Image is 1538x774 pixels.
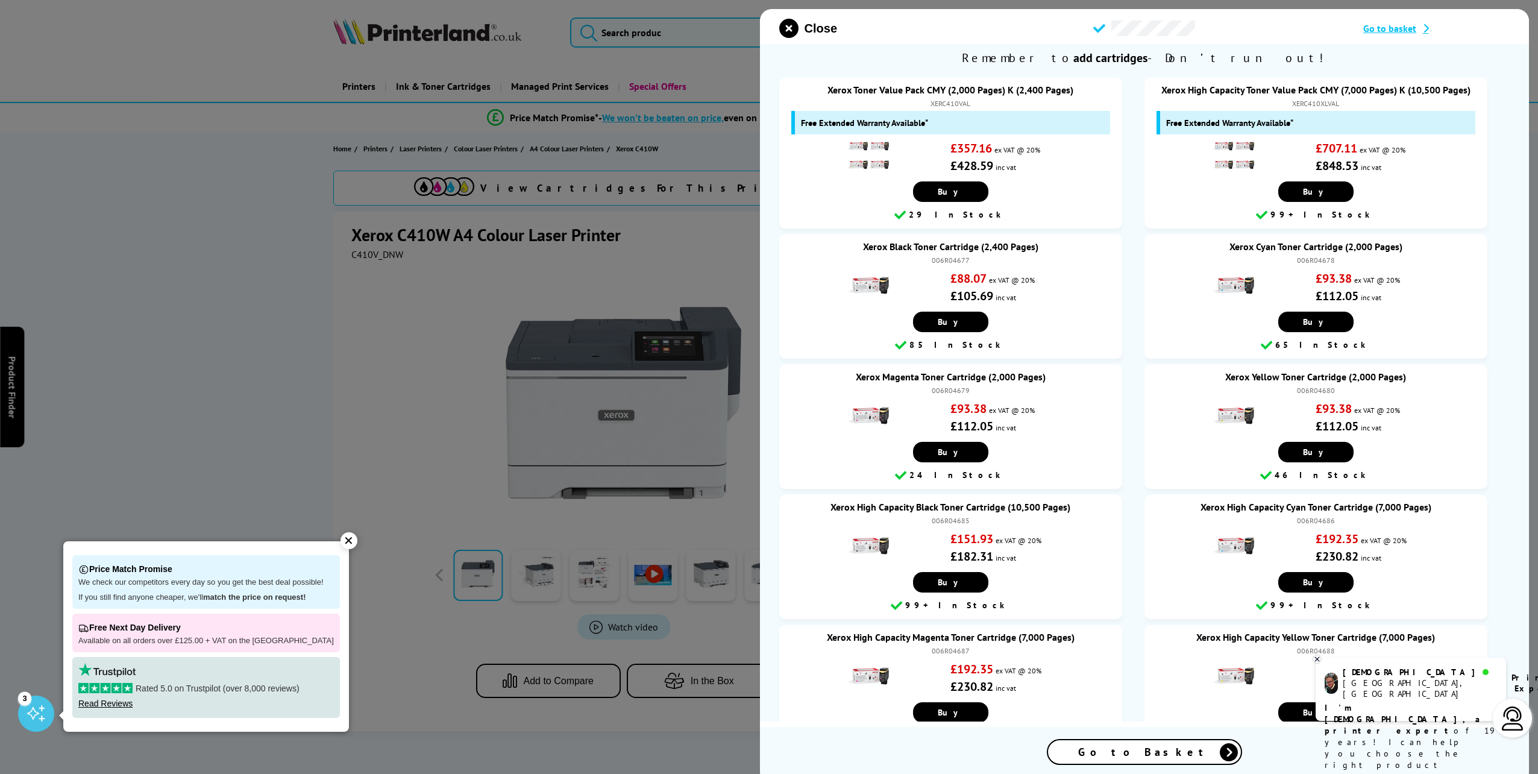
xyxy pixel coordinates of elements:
[1212,265,1254,307] img: Xerox Cyan Toner Cartridge (2,000 Pages)
[1355,406,1401,415] span: ex VAT @ 20%
[1316,418,1359,434] strong: £112.05
[78,699,133,708] a: Read Reviews
[1316,549,1359,564] strong: £230.82
[856,371,1046,383] a: Xerox Magenta Toner Cartridge (2,000 Pages)
[951,418,994,434] strong: £112.05
[1316,288,1359,304] strong: £112.05
[1303,316,1329,327] span: Buy
[78,620,334,636] p: Free Next Day Delivery
[938,707,964,718] span: Buy
[996,293,1017,302] span: inc vat
[1343,667,1496,678] div: [DEMOGRAPHIC_DATA]
[791,99,1111,108] div: XERC410VAL
[831,501,1071,513] a: Xerox High Capacity Black Toner Cartridge (10,500 Pages)
[785,599,1117,613] div: 99+ In Stock
[1501,706,1525,731] img: user-headset-light.svg
[785,208,1117,222] div: 29 In Stock
[996,423,1017,432] span: inc vat
[1355,275,1401,285] span: ex VAT @ 20%
[791,516,1111,525] div: 006R04685
[996,536,1042,545] span: ex VAT @ 20%
[1316,401,1352,417] strong: £93.38
[951,271,987,286] strong: £88.07
[828,84,1074,96] a: Xerox Toner Value Pack CMY (2,000 Pages) K (2,400 Pages)
[1361,163,1382,172] span: inc vat
[951,531,994,547] strong: £151.93
[18,691,31,705] div: 3
[785,468,1117,483] div: 24 In Stock
[938,316,964,327] span: Buy
[1343,678,1496,699] div: [GEOGRAPHIC_DATA], [GEOGRAPHIC_DATA]
[78,577,334,588] p: We check our competitors every day so you get the best deal possible!
[1303,707,1329,718] span: Buy
[203,593,306,602] strong: match the price on request!
[791,386,1111,395] div: 006R04679
[1157,256,1476,265] div: 006R04678
[996,163,1017,172] span: inc vat
[78,636,334,646] p: Available on all orders over £125.00 + VAT on the [GEOGRAPHIC_DATA]
[1325,673,1338,694] img: chris-livechat.png
[1212,525,1254,567] img: Xerox High Capacity Cyan Toner Cartridge (7,000 Pages)
[785,338,1117,353] div: 85 In Stock
[1047,739,1242,765] a: Go to Basket
[1226,371,1407,383] a: Xerox Yellow Toner Cartridge (2,000 Pages)
[990,406,1035,415] span: ex VAT @ 20%
[1325,702,1497,771] p: of 19 years! I can help you choose the right product
[1361,536,1407,545] span: ex VAT @ 20%
[78,593,334,603] p: If you still find anyone cheaper, we'll
[791,646,1111,655] div: 006R04687
[951,549,994,564] strong: £182.31
[990,275,1035,285] span: ex VAT @ 20%
[951,661,994,677] strong: £192.35
[1073,50,1147,66] b: add cartridges
[801,117,928,128] span: Free Extended Warranty Available*
[78,663,136,677] img: trustpilot rating
[1150,208,1482,222] div: 99+ In Stock
[1316,158,1359,174] strong: £848.53
[938,186,964,197] span: Buy
[1364,22,1510,34] a: Go to basket
[1303,447,1329,458] span: Buy
[341,532,357,549] div: ✕
[951,401,987,417] strong: £93.38
[847,525,889,567] img: Xerox High Capacity Black Toner Cartridge (10,500 Pages)
[847,655,889,697] img: Xerox High Capacity Magenta Toner Cartridge (7,000 Pages)
[1201,501,1431,513] a: Xerox High Capacity Cyan Toner Cartridge (7,000 Pages)
[1325,702,1484,736] b: I'm [DEMOGRAPHIC_DATA], a printer expert
[1150,338,1482,353] div: 65 In Stock
[1157,516,1476,525] div: 006R04686
[1150,468,1482,483] div: 46 In Stock
[1303,577,1329,588] span: Buy
[847,265,889,307] img: Xerox Black Toner Cartridge (2,400 Pages)
[1303,186,1329,197] span: Buy
[1157,646,1476,655] div: 006R04688
[1157,99,1476,108] div: XERC410XLVAL
[996,666,1042,675] span: ex VAT @ 20%
[1197,631,1436,643] a: Xerox High Capacity Yellow Toner Cartridge (7,000 Pages)
[805,22,837,36] span: Close
[760,44,1529,72] span: Remember to - Don’t run out!
[847,134,889,177] img: Xerox Toner Value Pack CMY (2,000 Pages) K (2,400 Pages)
[1078,745,1211,759] span: Go to Basket
[863,241,1038,253] a: Xerox Black Toner Cartridge (2,400 Pages)
[1212,395,1254,437] img: Xerox Yellow Toner Cartridge (2,000 Pages)
[951,679,994,694] strong: £230.82
[78,683,133,693] img: stars-5.svg
[1316,531,1359,547] strong: £192.35
[78,683,334,694] p: Rated 5.0 on Trustpilot (over 8,000 reviews)
[1361,553,1382,562] span: inc vat
[847,395,889,437] img: Xerox Magenta Toner Cartridge (2,000 Pages)
[1150,599,1482,613] div: 99+ In Stock
[1229,241,1402,253] a: Xerox Cyan Toner Cartridge (2,000 Pages)
[779,19,837,38] button: close modal
[951,288,994,304] strong: £105.69
[996,684,1017,693] span: inc vat
[938,577,964,588] span: Buy
[951,158,994,174] strong: £428.59
[1361,423,1382,432] span: inc vat
[1212,655,1254,697] img: Xerox High Capacity Yellow Toner Cartridge (7,000 Pages)
[1316,140,1358,156] strong: £707.11
[78,561,334,577] p: Price Match Promise
[995,145,1041,154] span: ex VAT @ 20%
[1364,22,1417,34] span: Go to basket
